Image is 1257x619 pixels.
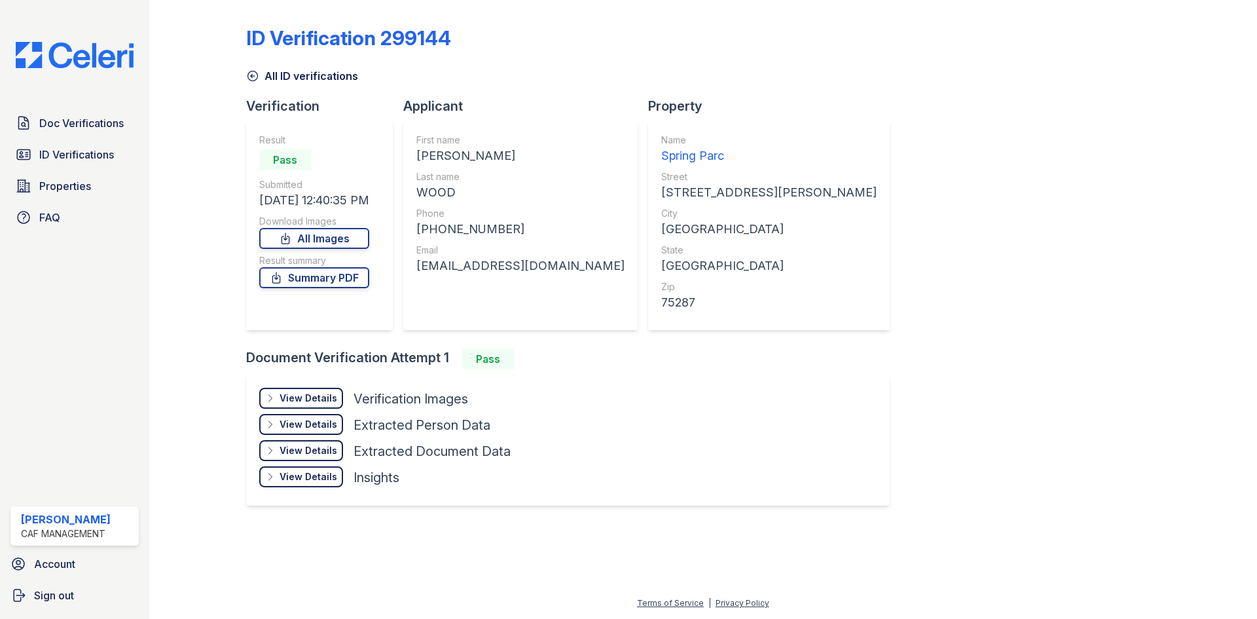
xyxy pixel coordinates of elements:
div: Applicant [403,97,648,115]
div: Verification [246,97,403,115]
span: FAQ [39,210,60,225]
div: View Details [280,444,337,457]
div: View Details [280,418,337,431]
div: Extracted Document Data [354,442,511,460]
a: Sign out [5,582,144,609]
a: Name Spring Parc [661,134,877,165]
a: Account [5,551,144,577]
div: Phone [416,207,625,220]
div: View Details [280,470,337,483]
div: Extracted Person Data [354,416,490,434]
div: [GEOGRAPHIC_DATA] [661,257,877,275]
a: Terms of Service [637,598,704,608]
div: CAF Management [21,527,111,540]
div: WOOD [416,183,625,202]
a: FAQ [10,204,139,231]
div: Pass [259,149,312,170]
div: [PERSON_NAME] [21,512,111,527]
a: All Images [259,228,369,249]
a: ID Verifications [10,141,139,168]
div: [GEOGRAPHIC_DATA] [661,220,877,238]
div: Name [661,134,877,147]
a: Summary PDF [259,267,369,288]
div: [PERSON_NAME] [416,147,625,165]
span: Sign out [34,588,74,603]
div: Result [259,134,369,147]
div: Submitted [259,178,369,191]
div: ID Verification 299144 [246,26,451,50]
div: First name [416,134,625,147]
a: Properties [10,173,139,199]
div: Pass [462,348,515,369]
div: [EMAIL_ADDRESS][DOMAIN_NAME] [416,257,625,275]
div: Property [648,97,900,115]
div: Download Images [259,215,369,228]
div: State [661,244,877,257]
div: | [708,598,711,608]
span: Doc Verifications [39,115,124,131]
div: City [661,207,877,220]
a: Privacy Policy [716,598,769,608]
div: View Details [280,392,337,405]
span: Account [34,556,75,572]
div: Document Verification Attempt 1 [246,348,900,369]
div: Result summary [259,254,369,267]
span: ID Verifications [39,147,114,162]
div: Street [661,170,877,183]
div: [STREET_ADDRESS][PERSON_NAME] [661,183,877,202]
div: Last name [416,170,625,183]
div: [PHONE_NUMBER] [416,220,625,238]
span: Properties [39,178,91,194]
a: All ID verifications [246,68,358,84]
div: Zip [661,280,877,293]
div: Email [416,244,625,257]
img: CE_Logo_Blue-a8612792a0a2168367f1c8372b55b34899dd931a85d93a1a3d3e32e68fde9ad4.png [5,42,144,68]
div: Verification Images [354,390,468,408]
div: 75287 [661,293,877,312]
a: Doc Verifications [10,110,139,136]
div: Insights [354,468,399,487]
div: Spring Parc [661,147,877,165]
div: [DATE] 12:40:35 PM [259,191,369,210]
